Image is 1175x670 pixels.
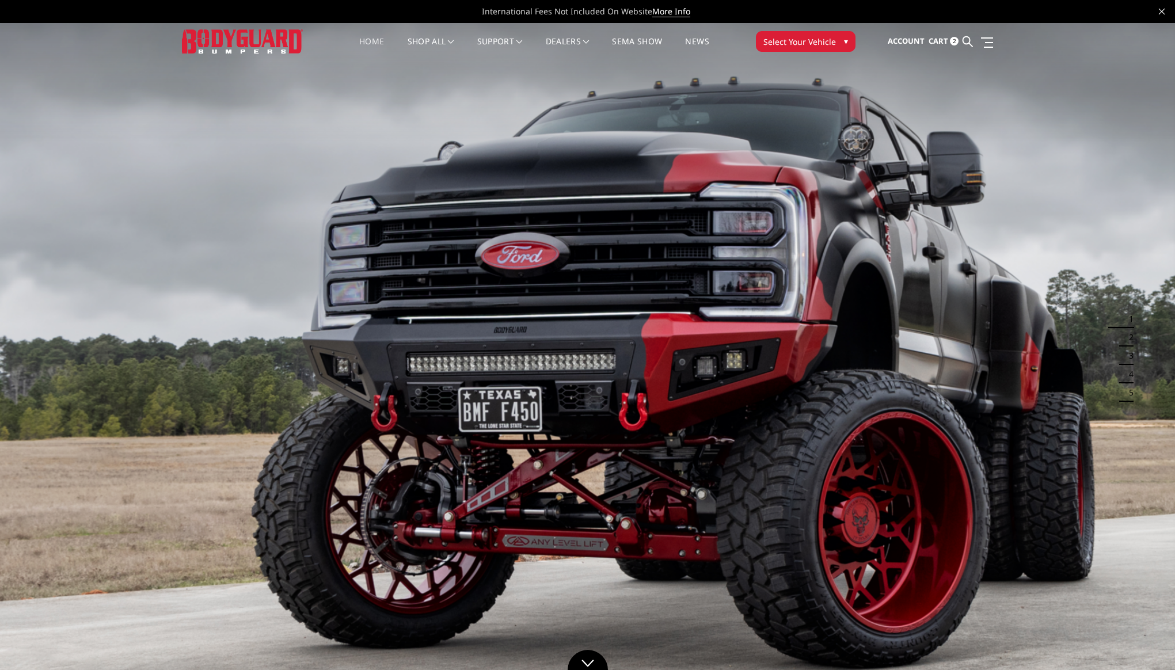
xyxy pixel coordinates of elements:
[888,26,925,57] a: Account
[763,36,836,48] span: Select Your Vehicle
[1122,347,1134,365] button: 3 of 5
[652,6,690,17] a: More Info
[1122,365,1134,383] button: 4 of 5
[477,37,523,60] a: Support
[929,26,959,57] a: Cart 2
[950,37,959,45] span: 2
[929,36,948,46] span: Cart
[359,37,384,60] a: Home
[408,37,454,60] a: shop all
[182,29,303,53] img: BODYGUARD BUMPERS
[844,35,848,47] span: ▾
[685,37,709,60] a: News
[546,37,590,60] a: Dealers
[1122,328,1134,347] button: 2 of 5
[1122,383,1134,402] button: 5 of 5
[568,650,608,670] a: Click to Down
[1122,310,1134,328] button: 1 of 5
[888,36,925,46] span: Account
[756,31,855,52] button: Select Your Vehicle
[612,37,662,60] a: SEMA Show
